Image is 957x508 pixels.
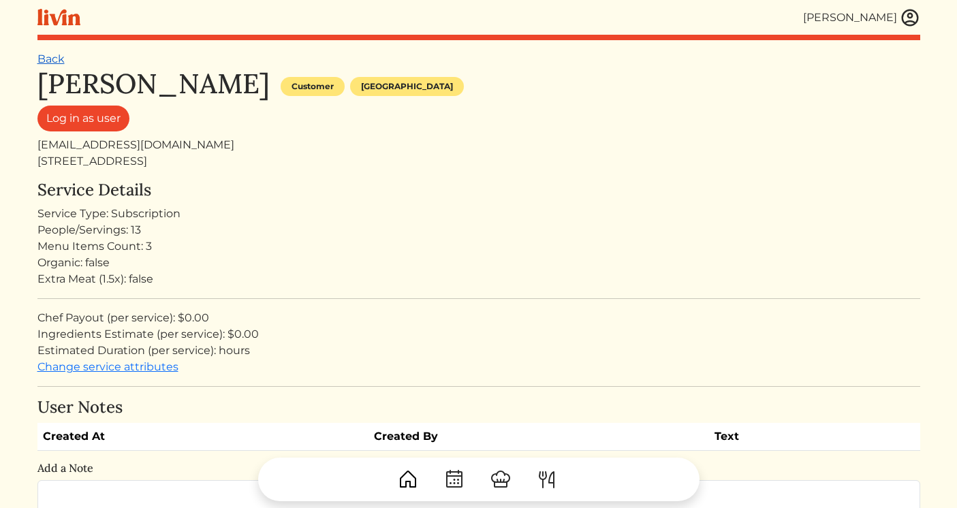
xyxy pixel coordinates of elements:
th: Created By [368,423,709,451]
div: [PERSON_NAME] [803,10,897,26]
div: [STREET_ADDRESS] [37,153,920,170]
div: Chef Payout (per service): $0.00 [37,310,920,326]
img: ForkKnife-55491504ffdb50bab0c1e09e7649658475375261d09fd45db06cec23bce548bf.svg [536,469,558,490]
h4: Service Details [37,180,920,200]
img: CalendarDots-5bcf9d9080389f2a281d69619e1c85352834be518fbc73d9501aef674afc0d57.svg [443,469,465,490]
div: Extra Meat (1.5x): false [37,271,920,287]
div: Service Type: Subscription [37,206,920,222]
img: livin-logo-a0d97d1a881af30f6274990eb6222085a2533c92bbd1e4f22c21b4f0d0e3210c.svg [37,9,80,26]
div: People/Servings: 13 [37,222,920,238]
a: Log in as user [37,106,129,131]
div: Estimated Duration (per service): hours [37,343,920,359]
h4: User Notes [37,398,920,417]
div: Ingredients Estimate (per service): $0.00 [37,326,920,343]
div: [EMAIL_ADDRESS][DOMAIN_NAME] [37,137,920,153]
img: House-9bf13187bcbb5817f509fe5e7408150f90897510c4275e13d0d5fca38e0b5951.svg [397,469,419,490]
img: ChefHat-a374fb509e4f37eb0702ca99f5f64f3b6956810f32a249b33092029f8484b388.svg [490,469,512,490]
th: Created At [37,423,369,451]
div: Customer [281,77,345,96]
th: Text [709,423,870,451]
img: user_account-e6e16d2ec92f44fc35f99ef0dc9cddf60790bfa021a6ecb1c896eb5d2907b31c.svg [900,7,920,28]
a: Change service attributes [37,360,178,373]
div: Menu Items Count: 3 [37,238,920,255]
div: Organic: false [37,255,920,271]
div: [GEOGRAPHIC_DATA] [350,77,464,96]
a: Back [37,52,65,65]
h1: [PERSON_NAME] [37,67,270,100]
